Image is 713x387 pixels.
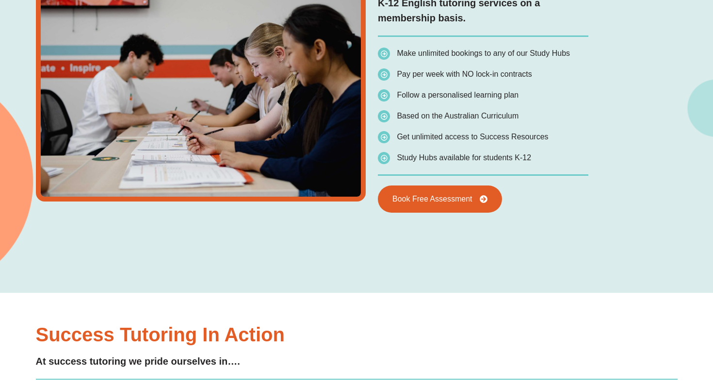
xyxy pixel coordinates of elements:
[392,195,472,203] span: Book Free Assessment
[378,68,390,81] img: icon-list.png
[397,70,532,78] span: Pay per week with NO lock-in contracts
[547,277,713,387] iframe: Chat Widget
[102,1,116,15] span: of ⁨0⁩
[397,91,519,99] span: Follow a personalised learning plan
[378,110,390,122] img: icon-list.png
[36,325,349,344] h3: Success Tutoring In Action
[36,354,349,369] h4: At success tutoring we pride ourselves in….
[287,1,301,15] button: Add or edit images
[397,112,519,120] span: Based on the Australian Curriculum
[378,48,390,60] img: icon-list.png
[397,153,531,162] span: Study Hubs available for students K-12
[378,89,390,101] img: icon-list.png
[378,131,390,143] img: icon-list.png
[260,1,274,15] button: Text
[397,49,570,57] span: Make unlimited bookings to any of our Study Hubs
[274,1,287,15] button: Draw
[378,152,390,164] img: icon-list.png
[397,133,548,141] span: Get unlimited access to Success Resources
[378,185,502,213] a: Book Free Assessment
